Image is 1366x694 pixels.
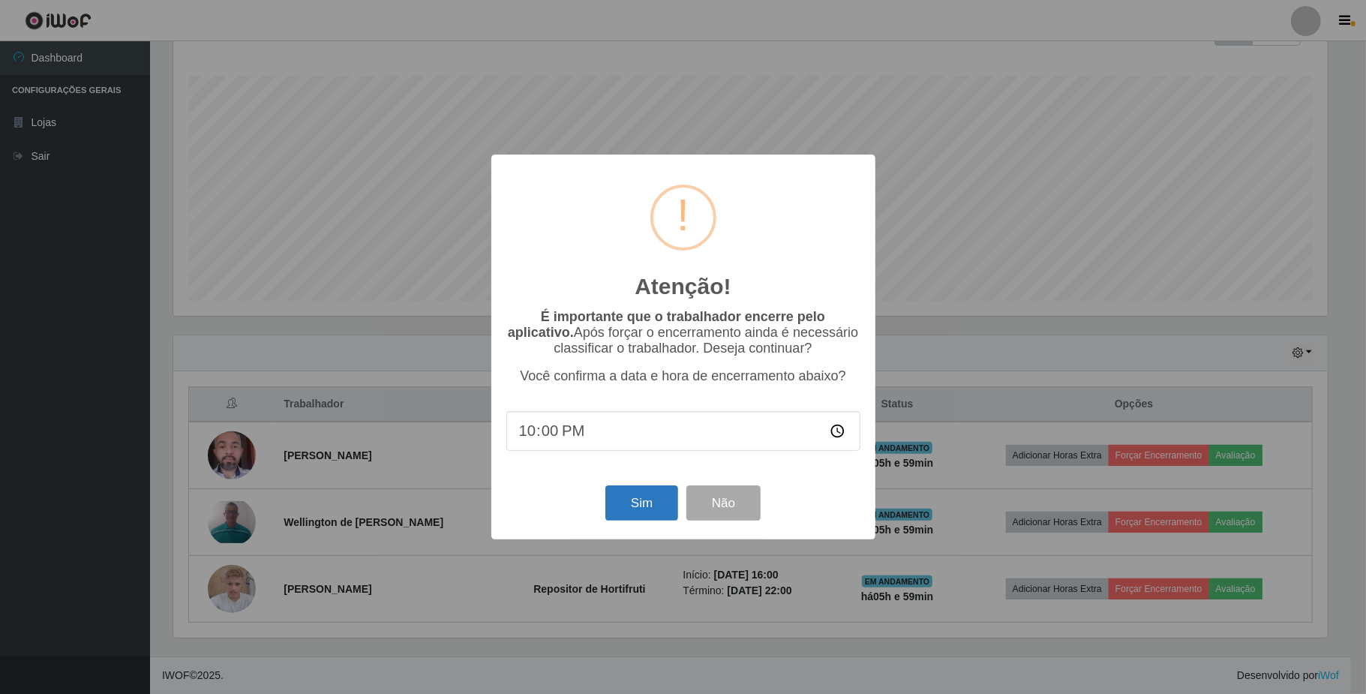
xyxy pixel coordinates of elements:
h2: Atenção! [635,273,731,300]
button: Sim [605,485,678,521]
button: Não [686,485,761,521]
p: Você confirma a data e hora de encerramento abaixo? [506,368,860,384]
p: Após forçar o encerramento ainda é necessário classificar o trabalhador. Deseja continuar? [506,309,860,356]
b: É importante que o trabalhador encerre pelo aplicativo. [508,309,825,340]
